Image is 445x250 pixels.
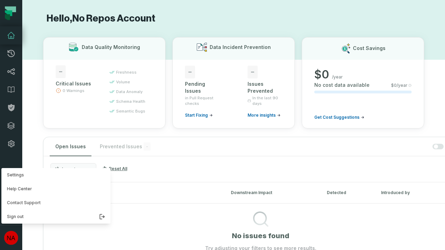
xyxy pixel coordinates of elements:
[185,81,220,94] div: Pending Issues
[116,99,145,104] span: schema health
[56,65,66,78] span: -
[210,44,271,51] h3: Data Incident Prevention
[99,163,130,174] button: Reset All
[116,89,143,94] span: data anomaly
[248,81,282,94] div: Issues Prevented
[185,95,220,106] span: in Pull Request checks
[43,37,165,128] button: Data Quality Monitoring-Critical Issues0 Warningsfreshnessvolumedata anomalyschema healthsemantic...
[231,190,314,196] div: Downstream Impact
[314,68,329,82] span: $ 0
[116,79,130,85] span: volume
[1,210,111,224] button: Sign out
[43,12,424,25] h1: Hello, No Repos Account
[63,88,84,93] span: 0 Warnings
[332,74,343,80] span: /year
[314,115,364,120] a: Get Cost Suggestions
[4,231,18,245] img: avatar of No Repos Account
[185,112,208,118] span: Start Fixing
[1,168,111,224] div: avatar of No Repos Account
[314,82,370,89] span: No cost data available
[116,69,137,75] span: freshness
[116,108,145,114] span: semantic bugs
[391,83,407,88] span: $ 0 /year
[353,45,386,52] h3: Cost Savings
[56,80,97,87] div: Critical Issues
[314,115,359,120] span: Get Cost Suggestions
[248,66,258,78] span: -
[232,231,289,241] h1: No issues found
[172,37,295,128] button: Data Incident Prevention-Pending Issuesin Pull Request checksStart Fixing-Issues PreventedIn the ...
[185,66,195,78] span: -
[302,37,424,128] button: Cost Savings$0/yearNo cost data available$0/yearGet Cost Suggestions
[327,190,369,196] div: Detected
[50,137,91,156] button: Open Issues
[252,95,282,106] span: In the last 90 days
[49,190,218,195] button: Live Issues(0)
[82,44,140,51] h3: Data Quality Monitoring
[248,112,276,118] span: More insights
[1,196,111,210] a: Contact Support
[185,112,213,118] a: Start Fixing
[62,166,83,172] span: Issue type
[248,112,281,118] a: More insights
[50,163,96,175] button: Issue type
[1,182,111,196] a: Help Center
[1,168,111,182] button: Settings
